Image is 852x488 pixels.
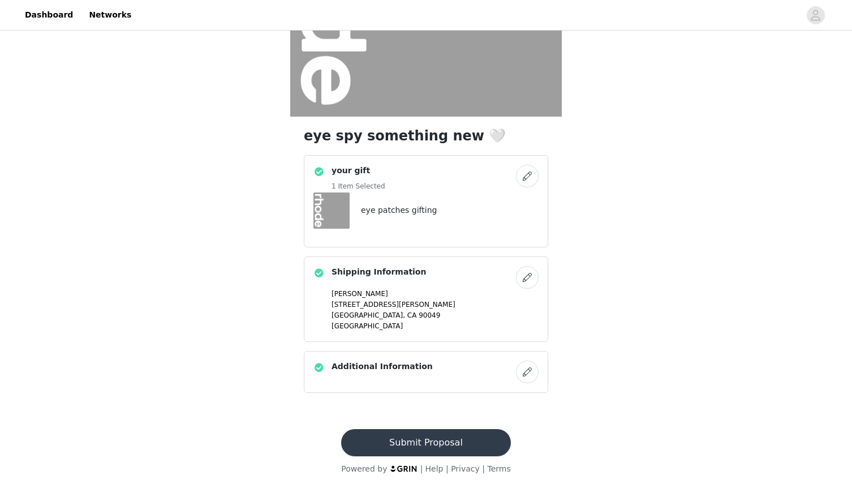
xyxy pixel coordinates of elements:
span: 90049 [419,311,440,319]
a: Terms [487,464,510,473]
div: Shipping Information [304,256,548,342]
h5: 1 Item Selected [332,181,385,191]
a: Dashboard [18,2,80,28]
div: Additional Information [304,351,548,393]
a: Privacy [451,464,480,473]
h4: your gift [332,165,385,177]
h1: eye spy something new 🤍 [304,126,548,146]
div: avatar [810,6,821,24]
p: [STREET_ADDRESS][PERSON_NAME] [332,299,539,310]
img: eye patches gifting [313,192,350,229]
span: [GEOGRAPHIC_DATA], [332,311,405,319]
h4: Shipping Information [332,266,426,278]
span: CA [407,311,417,319]
span: | [420,464,423,473]
img: logo [390,465,418,472]
h4: Additional Information [332,361,433,373]
a: Networks [82,2,138,28]
p: [GEOGRAPHIC_DATA] [332,321,539,331]
span: | [482,464,485,473]
p: [PERSON_NAME] [332,289,539,299]
div: your gift [304,155,548,247]
a: Help [425,464,444,473]
button: Submit Proposal [341,429,510,456]
span: | [446,464,449,473]
h4: eye patches gifting [361,204,437,216]
span: Powered by [341,464,387,473]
